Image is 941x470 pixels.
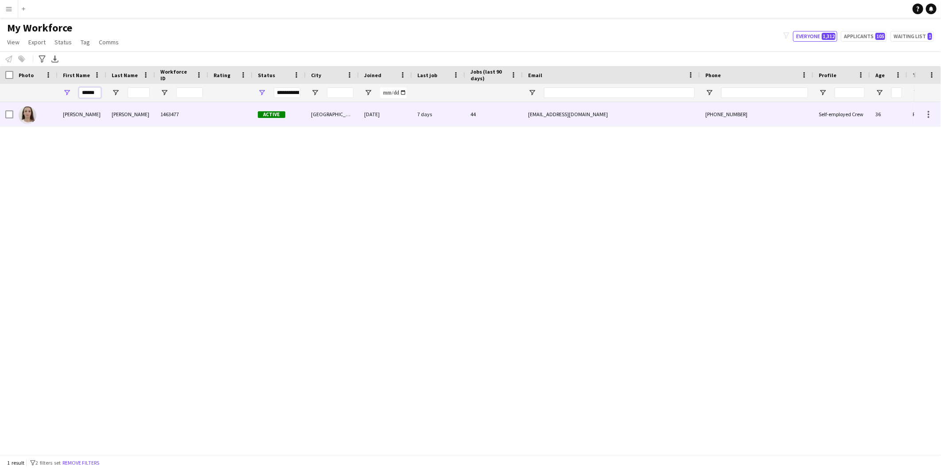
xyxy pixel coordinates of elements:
[19,72,34,78] span: Photo
[258,111,285,118] span: Active
[112,72,138,78] span: Last Name
[819,72,836,78] span: Profile
[819,89,827,97] button: Open Filter Menu
[913,89,921,97] button: Open Filter Menu
[359,102,412,126] div: [DATE]
[417,72,437,78] span: Last job
[306,102,359,126] div: [GEOGRAPHIC_DATA]
[160,89,168,97] button: Open Filter Menu
[412,102,465,126] div: 7 days
[841,31,887,42] button: Applicants105
[380,87,407,98] input: Joined Filter Input
[155,102,208,126] div: 1463477
[913,72,925,78] span: Tags
[700,102,813,126] div: [PHONE_NUMBER]
[891,87,902,98] input: Age Filter Input
[61,458,101,468] button: Remove filters
[51,36,75,48] a: Status
[95,36,122,48] a: Comms
[875,89,883,97] button: Open Filter Menu
[258,89,266,97] button: Open Filter Menu
[835,87,865,98] input: Profile Filter Input
[793,31,837,42] button: Everyone1,312
[112,89,120,97] button: Open Filter Menu
[465,102,523,126] div: 44
[470,68,507,82] span: Jobs (last 90 days)
[364,72,381,78] span: Joined
[4,36,23,48] a: View
[37,54,47,64] app-action-btn: Advanced filters
[528,72,542,78] span: Email
[327,87,354,98] input: City Filter Input
[176,87,203,98] input: Workforce ID Filter Input
[214,72,230,78] span: Rating
[99,38,119,46] span: Comms
[63,72,90,78] span: First Name
[79,87,101,98] input: First Name Filter Input
[63,89,71,97] button: Open Filter Menu
[106,102,155,126] div: [PERSON_NAME]
[875,72,885,78] span: Age
[58,102,106,126] div: [PERSON_NAME]
[35,459,61,466] span: 2 filters set
[311,72,321,78] span: City
[870,102,907,126] div: 36
[523,102,700,126] div: [EMAIL_ADDRESS][DOMAIN_NAME]
[77,36,93,48] a: Tag
[81,38,90,46] span: Tag
[705,89,713,97] button: Open Filter Menu
[7,38,19,46] span: View
[813,102,870,126] div: Self-employed Crew
[258,72,275,78] span: Status
[25,36,49,48] a: Export
[50,54,60,64] app-action-btn: Export XLSX
[822,33,836,40] span: 1,312
[128,87,150,98] input: Last Name Filter Input
[311,89,319,97] button: Open Filter Menu
[28,38,46,46] span: Export
[875,33,885,40] span: 105
[705,72,721,78] span: Phone
[19,106,36,124] img: Janine Thornley
[54,38,72,46] span: Status
[7,21,72,35] span: My Workforce
[721,87,808,98] input: Phone Filter Input
[364,89,372,97] button: Open Filter Menu
[160,68,192,82] span: Workforce ID
[544,87,695,98] input: Email Filter Input
[928,33,932,40] span: 1
[890,31,934,42] button: Waiting list1
[528,89,536,97] button: Open Filter Menu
